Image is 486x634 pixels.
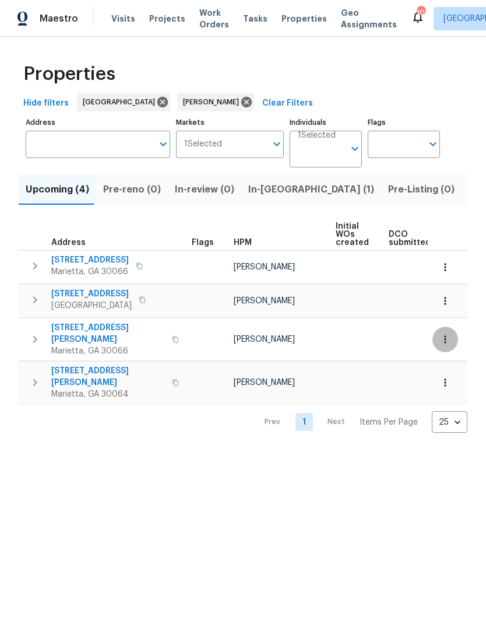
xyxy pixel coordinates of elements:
[40,13,78,24] span: Maestro
[51,365,165,388] span: [STREET_ADDRESS][PERSON_NAME]
[368,119,440,126] label: Flags
[26,119,170,126] label: Address
[149,13,185,24] span: Projects
[51,322,165,345] span: [STREET_ADDRESS][PERSON_NAME]
[51,288,132,300] span: [STREET_ADDRESS]
[184,139,222,149] span: 1 Selected
[389,230,431,247] span: DCO submitted
[432,407,467,437] div: 25
[175,181,234,198] span: In-review (0)
[26,181,89,198] span: Upcoming (4)
[103,181,161,198] span: Pre-reno (0)
[341,7,397,30] span: Geo Assignments
[192,239,214,247] span: Flags
[51,266,129,278] span: Marietta, GA 30066
[290,119,362,126] label: Individuals
[360,416,418,428] p: Items Per Page
[298,131,336,141] span: 1 Selected
[234,297,295,305] span: [PERSON_NAME]
[425,136,441,152] button: Open
[417,7,425,19] div: 103
[19,93,73,114] button: Hide filters
[51,345,165,357] span: Marietta, GA 30066
[347,141,363,157] button: Open
[262,96,313,111] span: Clear Filters
[111,13,135,24] span: Visits
[51,300,132,311] span: [GEOGRAPHIC_DATA]
[177,93,254,111] div: [PERSON_NAME]
[336,222,369,247] span: Initial WOs created
[234,239,252,247] span: HPM
[23,68,115,80] span: Properties
[295,413,313,431] a: Goto page 1
[388,181,455,198] span: Pre-Listing (0)
[234,335,295,344] span: [PERSON_NAME]
[83,96,160,108] span: [GEOGRAPHIC_DATA]
[51,254,129,266] span: [STREET_ADDRESS]
[281,13,327,24] span: Properties
[234,379,295,387] span: [PERSON_NAME]
[23,96,69,111] span: Hide filters
[51,388,165,400] span: Marietta, GA 30064
[51,239,86,247] span: Address
[269,136,285,152] button: Open
[258,93,318,114] button: Clear Filters
[176,119,284,126] label: Markets
[183,96,244,108] span: [PERSON_NAME]
[253,411,467,433] nav: Pagination Navigation
[199,7,229,30] span: Work Orders
[77,93,170,111] div: [GEOGRAPHIC_DATA]
[243,15,267,23] span: Tasks
[234,263,295,271] span: [PERSON_NAME]
[155,136,171,152] button: Open
[248,181,374,198] span: In-[GEOGRAPHIC_DATA] (1)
